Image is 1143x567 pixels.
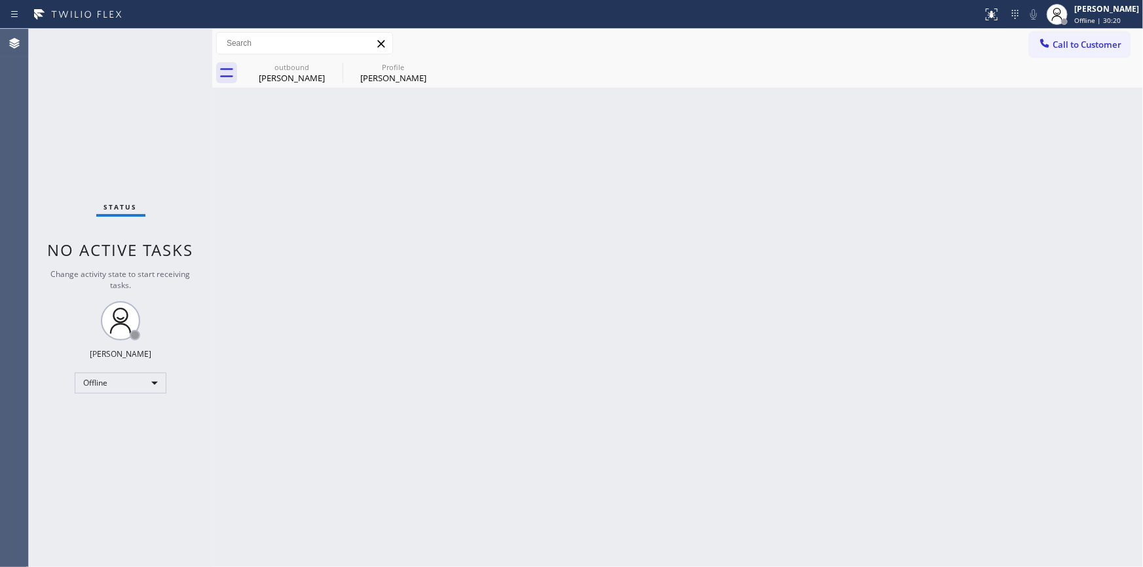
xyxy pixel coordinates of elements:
[1024,5,1043,24] button: Mute
[242,58,341,88] div: Anne Collins
[90,348,151,359] div: [PERSON_NAME]
[242,62,341,72] div: outbound
[1053,39,1121,50] span: Call to Customer
[217,33,392,54] input: Search
[1074,3,1139,14] div: [PERSON_NAME]
[75,373,166,393] div: Offline
[1030,32,1130,57] button: Call to Customer
[1074,16,1121,25] span: Offline | 30:20
[48,239,194,261] span: No active tasks
[344,62,443,72] div: Profile
[104,202,138,211] span: Status
[344,72,443,84] div: [PERSON_NAME]
[242,72,341,84] div: [PERSON_NAME]
[344,58,443,88] div: Randy Solinger
[51,268,191,291] span: Change activity state to start receiving tasks.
